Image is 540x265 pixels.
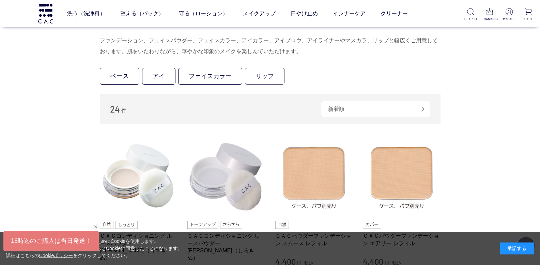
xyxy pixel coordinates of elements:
[522,8,535,21] a: CART
[37,4,54,23] img: logo
[484,16,496,21] p: RANKING
[187,221,218,229] img: トーンアップ
[39,253,73,258] a: Cookieポリシー
[484,8,496,21] a: RANKING
[178,68,242,85] a: フェイスカラー
[100,221,114,229] img: 自然
[100,35,441,57] div: ファンデーション、フェイスパウダー、フェイスカラー、アイカラー、アイブロウ、アイライナーやマスカラ、リップと幅広くご用意しております。肌をいたわりながら、華やかな印象のメイクを楽しんでいただけます。
[179,4,228,23] a: 守る（ローション）
[503,16,515,21] p: MYPAGE
[67,4,105,23] a: 洗う（洗浄料）
[275,138,353,216] img: ＣＡＣパウダーファンデーション スムース レフィル
[121,108,127,114] span: 件
[503,8,515,21] a: MYPAGE
[100,68,139,85] a: ベース
[115,221,138,229] img: しっとり
[464,8,477,21] a: SEARCH
[220,221,243,229] img: さらさら
[363,221,381,229] img: カバー
[321,101,430,117] div: 新着順
[245,68,284,85] a: リップ
[522,16,535,21] p: CART
[142,68,175,85] a: アイ
[500,242,534,254] div: 承諾する
[275,221,289,229] img: 自然
[100,138,178,216] img: ＣＡＣコンディショニング ルースパウダー 薄絹（うすきぬ）
[187,138,265,216] img: ＣＡＣコンディショニング ルースパウダー 白絹（しろきぬ）
[291,4,318,23] a: 日やけ止め
[464,16,477,21] p: SEARCH
[363,138,441,216] img: ＣＡＣパウダーファンデーション エアリー レフィル
[110,104,120,114] span: 24
[120,4,164,23] a: 整える（パック）
[381,4,408,23] a: クリーナー
[333,4,366,23] a: インナーケア
[243,4,276,23] a: メイクアップ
